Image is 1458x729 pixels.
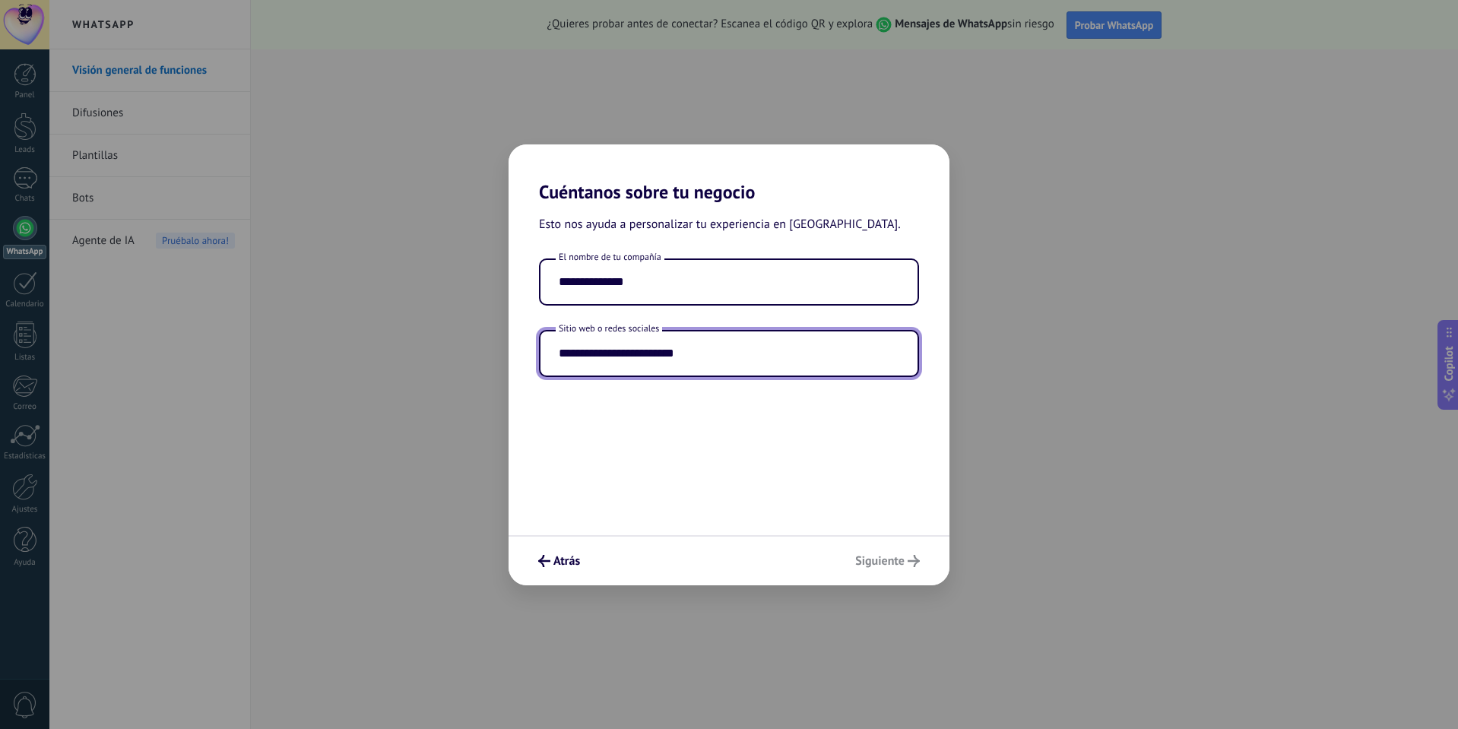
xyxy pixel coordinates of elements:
[539,215,901,235] span: Esto nos ayuda a personalizar tu experiencia en [GEOGRAPHIC_DATA].
[556,322,662,335] span: Sitio web o redes sociales
[509,144,949,203] h2: Cuéntanos sobre tu negocio
[531,548,587,574] button: Atrás
[556,251,664,264] span: El nombre de tu compañía
[553,556,580,566] span: Atrás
